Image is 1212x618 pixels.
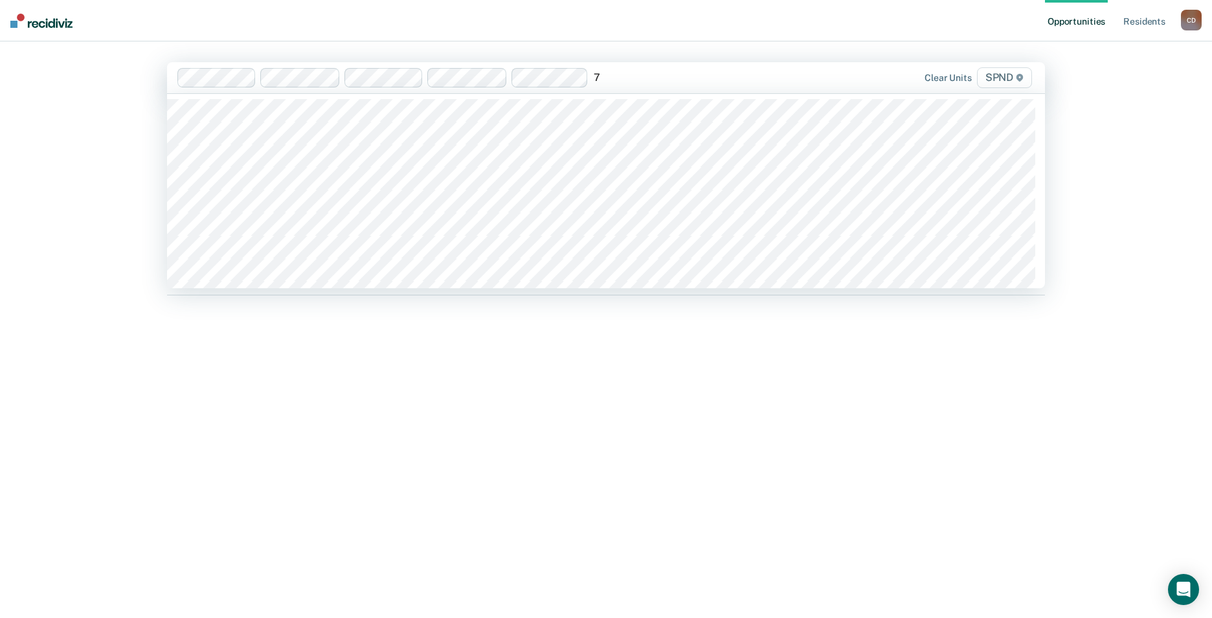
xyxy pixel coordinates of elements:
[1181,10,1202,30] div: C D
[1181,10,1202,30] button: CD
[977,67,1032,88] span: SPND
[1168,574,1199,605] div: Open Intercom Messenger
[10,14,73,28] img: Recidiviz
[925,73,972,84] div: Clear units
